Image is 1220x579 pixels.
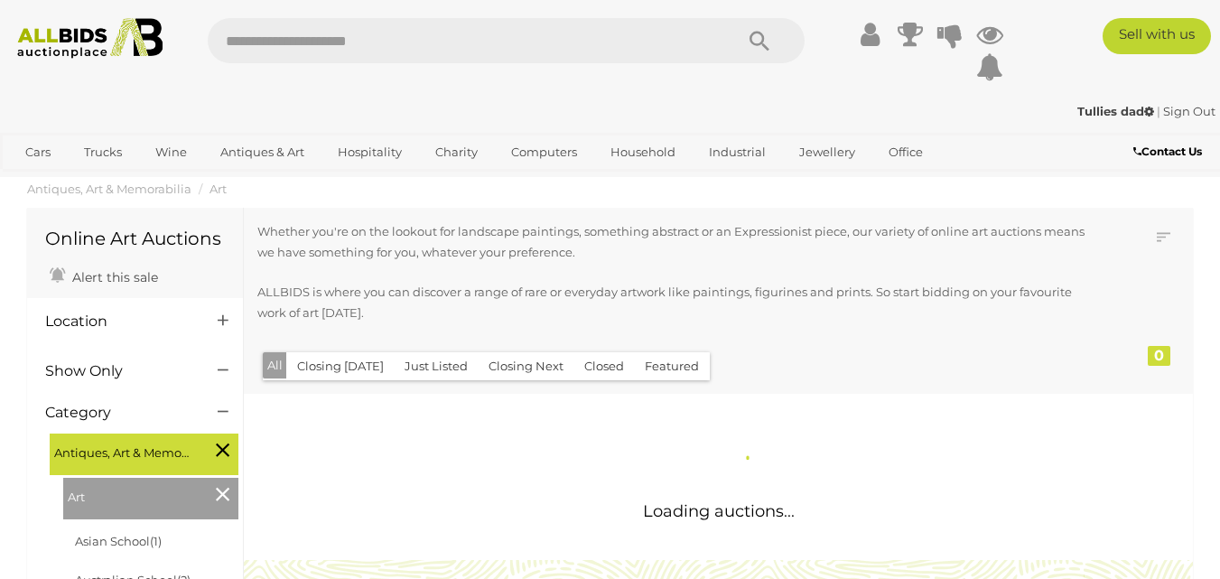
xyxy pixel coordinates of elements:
[326,137,414,167] a: Hospitality
[573,352,635,380] button: Closed
[787,137,867,167] a: Jewellery
[45,405,191,421] h4: Category
[45,229,225,248] h1: Online Art Auctions
[144,137,199,167] a: Wine
[45,262,163,289] a: Alert this sale
[643,501,795,521] span: Loading auctions...
[394,352,479,380] button: Just Listed
[478,352,574,380] button: Closing Next
[1103,18,1211,54] a: Sell with us
[257,221,1089,264] p: Whether you're on the lookout for landscape paintings, something abstract or an Expressionist pie...
[1157,104,1160,118] span: |
[75,534,162,548] a: Asian School(1)
[68,269,158,285] span: Alert this sale
[263,352,287,378] button: All
[14,167,74,197] a: Sports
[150,534,162,548] span: (1)
[714,18,805,63] button: Search
[1077,104,1154,118] strong: Tullies dad
[1077,104,1157,118] a: Tullies dad
[1133,145,1202,158] b: Contact Us
[9,18,172,59] img: Allbids.com.au
[27,182,191,196] a: Antiques, Art & Memorabilia
[1163,104,1215,118] a: Sign Out
[72,137,134,167] a: Trucks
[877,137,935,167] a: Office
[599,137,687,167] a: Household
[286,352,395,380] button: Closing [DATE]
[257,282,1089,324] p: ALLBIDS is where you can discover a range of rare or everyday artwork like paintings, figurines a...
[210,182,227,196] a: Art
[45,363,191,379] h4: Show Only
[1133,142,1206,162] a: Contact Us
[499,137,589,167] a: Computers
[54,438,190,463] span: Antiques, Art & Memorabilia
[697,137,778,167] a: Industrial
[209,137,316,167] a: Antiques & Art
[634,352,710,380] button: Featured
[424,137,489,167] a: Charity
[84,167,236,197] a: [GEOGRAPHIC_DATA]
[68,482,203,508] span: Art
[14,137,62,167] a: Cars
[45,313,191,330] h4: Location
[1148,346,1170,366] div: 0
